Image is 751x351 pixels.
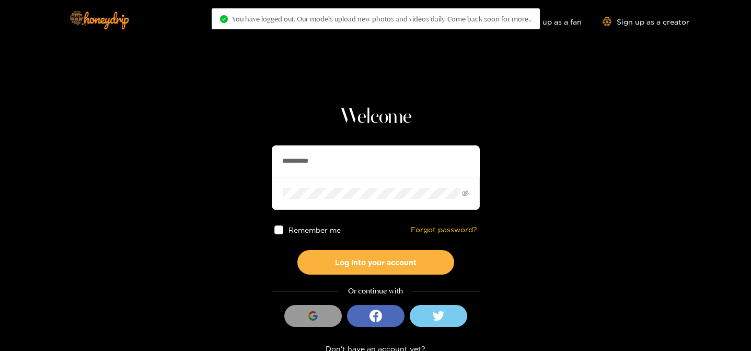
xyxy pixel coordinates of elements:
button: Log into your account [297,250,454,275]
h1: Welcome [272,105,480,130]
span: You have logged out. Our models upload new photos and videos daily. Come back soon for more.. [232,15,532,23]
span: check-circle [220,15,228,23]
div: Or continue with [272,285,480,297]
a: Forgot password? [411,225,477,234]
a: Sign up as a fan [510,17,582,26]
span: eye-invisible [462,190,469,197]
a: Sign up as a creator [603,17,689,26]
span: Remember me [288,226,340,234]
